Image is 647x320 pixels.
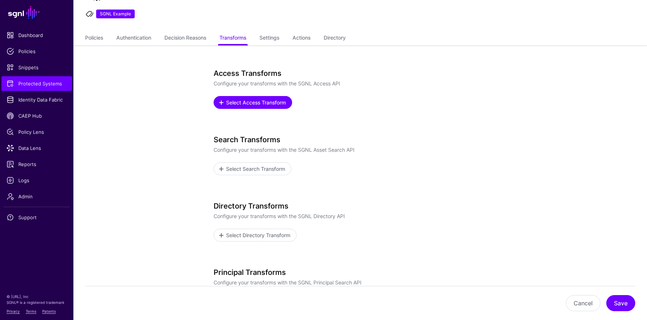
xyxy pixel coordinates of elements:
span: Reports [7,161,67,168]
span: Logs [7,177,67,184]
span: Protected Systems [7,80,67,87]
span: Dashboard [7,32,67,39]
h3: Directory Transforms [214,202,507,210]
h3: Principal Transforms [214,268,507,277]
a: Dashboard [1,28,72,43]
span: Select Access Transform [225,99,287,106]
p: SGNL® is a registered trademark [7,299,67,305]
span: Select Search Transform [225,165,286,173]
p: Configure your transforms with the SGNL Directory API [214,212,507,220]
span: Identity Data Fabric [7,96,67,103]
span: Data Lens [7,144,67,152]
span: Select Directory Transform [225,231,291,239]
a: Admin [1,189,72,204]
a: Patents [42,309,56,313]
span: CAEP Hub [7,112,67,119]
a: Authentication [116,32,151,45]
a: Policy Lens [1,125,72,139]
h3: Search Transforms [214,135,507,144]
p: © [URL], Inc [7,294,67,299]
a: SGNL [4,4,69,21]
span: Policy Lens [7,128,67,136]
a: Policies [1,44,72,59]
a: Snippets [1,60,72,75]
a: Data Lens [1,141,72,155]
a: Protected Systems [1,76,72,91]
a: Logs [1,173,72,188]
a: Privacy [7,309,20,313]
a: Policies [85,32,103,45]
a: Settings [259,32,279,45]
a: Transforms [219,32,246,45]
span: Policies [7,48,67,55]
a: Identity Data Fabric [1,92,72,107]
span: SGNL Example [96,10,135,18]
a: Directory [324,32,346,45]
span: Support [7,214,67,221]
p: Configure your transforms with the SGNL Principal Search API [214,279,507,286]
a: Reports [1,157,72,172]
span: Admin [7,193,67,200]
a: Actions [292,32,310,45]
a: Terms [26,309,36,313]
a: CAEP Hub [1,108,72,123]
button: Save [606,295,635,311]
h3: Access Transforms [214,69,507,78]
p: Configure your transforms with the SGNL Asset Search API [214,146,507,154]
p: Configure your transforms with the SGNL Access API [214,80,507,87]
a: Decision Reasons [164,32,206,45]
button: Cancel [566,295,600,311]
span: Snippets [7,64,67,71]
